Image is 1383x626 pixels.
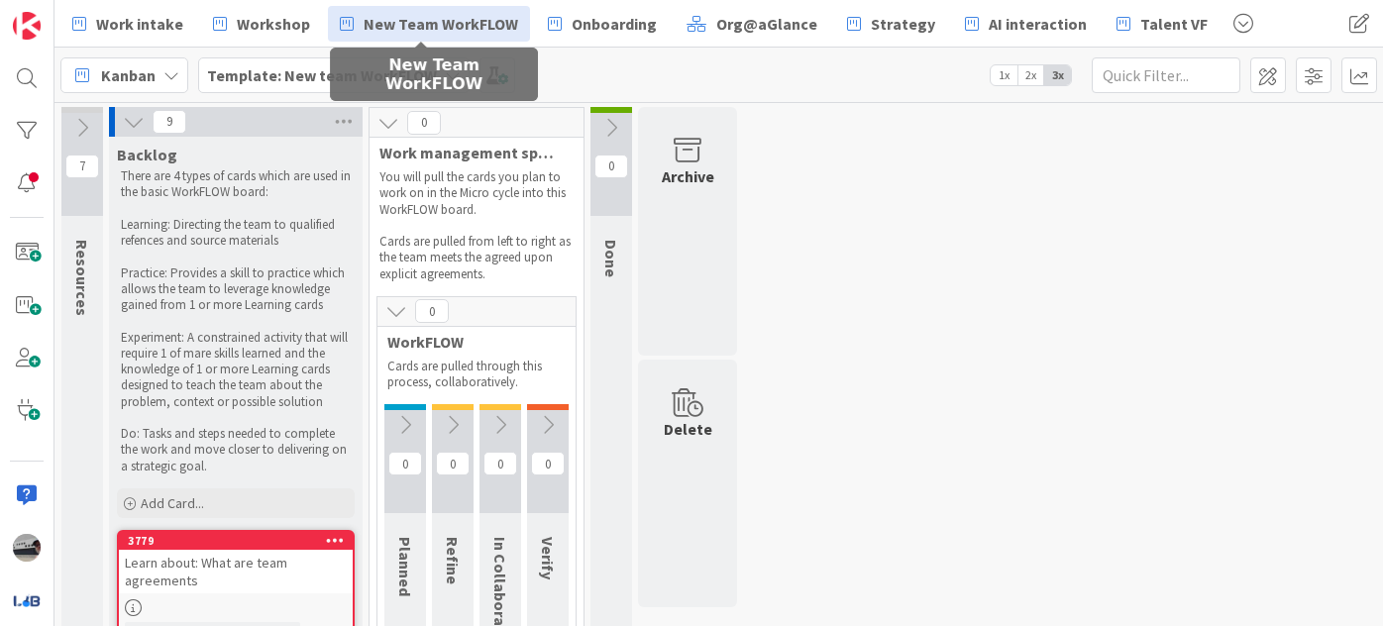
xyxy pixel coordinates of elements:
[572,12,657,36] span: Onboarding
[1092,57,1240,93] input: Quick Filter...
[128,534,353,548] div: 3779
[1140,12,1208,36] span: Talent VF
[13,586,41,614] img: avatar
[664,417,712,441] div: Delete
[662,164,714,188] div: Archive
[675,6,829,42] a: Org@aGlance
[407,111,441,135] span: 0
[387,332,551,352] span: WorkFLOW
[594,155,628,178] span: 0
[989,12,1087,36] span: AI interaction
[201,6,322,42] a: Workshop
[1017,65,1044,85] span: 2x
[531,452,565,475] span: 0
[387,359,566,391] p: Cards are pulled through this process, collaboratively.
[388,452,422,475] span: 0
[1044,65,1071,85] span: 3x
[237,12,310,36] span: Workshop
[364,12,518,36] span: New Team WorkFLOW
[101,63,156,87] span: Kanban
[328,6,530,42] a: New Team WorkFLOW
[871,12,935,36] span: Strategy
[60,6,195,42] a: Work intake
[338,55,530,93] h5: New Team WorkFLOW
[119,532,353,550] div: 3779
[13,534,41,562] img: jB
[379,143,559,162] span: Work management space
[379,169,574,218] p: You will pull the cards you plan to work on in the Micro cycle into this WorkFLOW board.
[538,537,558,579] span: Verify
[119,532,353,593] div: 3779Learn about: What are team agreements
[379,234,574,282] p: Cards are pulled from left to right as the team meets the agreed upon explicit agreements.
[117,145,177,164] span: Backlog
[121,168,351,201] p: There are 4 types of cards which are used in the basic WorkFLOW board:
[536,6,669,42] a: Onboarding
[207,65,437,85] b: Template: New team WorkFLOW
[991,65,1017,85] span: 1x
[415,299,449,323] span: 0
[141,494,204,512] span: Add Card...
[153,110,186,134] span: 9
[395,537,415,596] span: Planned
[121,426,351,474] p: Do: Tasks and steps needed to complete the work and move closer to delivering on a strategic goal.
[72,240,92,316] span: Resources
[483,452,517,475] span: 0
[1105,6,1220,42] a: Talent VF
[96,12,183,36] span: Work intake
[65,155,99,178] span: 7
[121,265,351,314] p: Practice: Provides a skill to practice which allows the team to leverage knowledge gained from 1 ...
[443,537,463,584] span: Refine
[13,12,41,40] img: Visit kanbanzone.com
[716,12,817,36] span: Org@aGlance
[835,6,947,42] a: Strategy
[953,6,1099,42] a: AI interaction
[601,240,621,277] span: Done
[436,452,470,475] span: 0
[121,217,351,250] p: Learning: Directing the team to qualified refences and source materials
[119,550,353,593] div: Learn about: What are team agreements
[121,330,351,410] p: Experiment: A constrained activity that will require 1 of mare skills learned and the knowledge o...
